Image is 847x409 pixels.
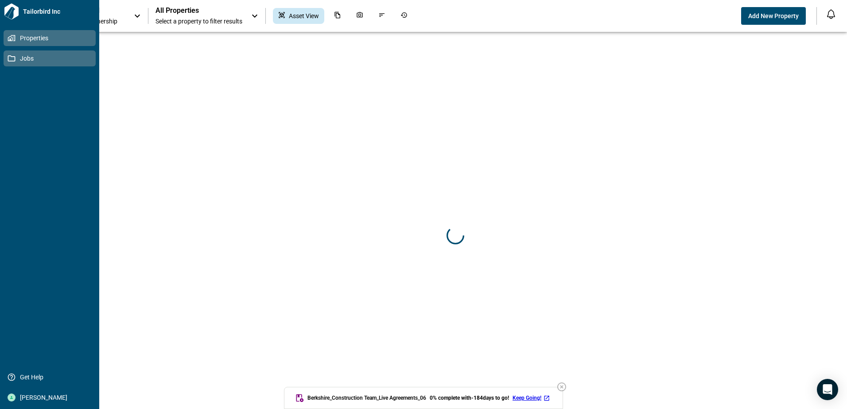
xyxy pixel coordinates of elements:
[4,50,96,66] a: Jobs
[741,7,806,25] button: Add New Property
[155,17,242,26] span: Select a property to filter results
[155,6,242,15] span: All Properties
[351,8,369,24] div: Photos
[16,34,87,42] span: Properties
[430,394,509,401] span: 0 % complete with -184 days to go!
[19,7,96,16] span: Tailorbird Inc
[513,394,552,401] a: Keep Going!
[16,393,87,402] span: [PERSON_NAME]
[289,12,319,20] span: Asset View
[817,379,838,400] div: Open Intercom Messenger
[16,54,87,63] span: Jobs
[748,12,799,20] span: Add New Property
[16,373,87,382] span: Get Help
[395,8,413,24] div: Job History
[824,7,838,21] button: Open notification feed
[329,8,346,24] div: Documents
[4,30,96,46] a: Properties
[307,394,426,401] span: Berkshire_Construction Team_Live Agreements_06
[273,8,324,24] div: Asset View
[373,8,391,24] div: Issues & Info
